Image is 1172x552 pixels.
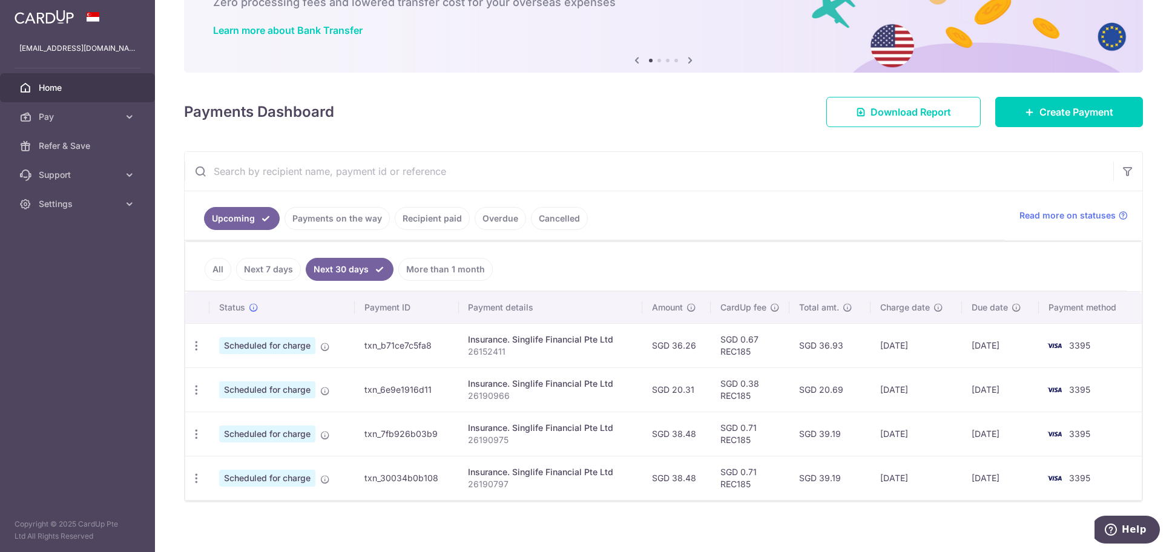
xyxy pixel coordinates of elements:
[39,169,119,181] span: Support
[789,367,871,412] td: SGD 20.69
[1069,384,1090,395] span: 3395
[642,323,711,367] td: SGD 36.26
[236,258,301,281] a: Next 7 days
[711,323,789,367] td: SGD 0.67 REC185
[871,456,963,500] td: [DATE]
[1019,209,1116,222] span: Read more on statuses
[826,97,981,127] a: Download Report
[962,367,1039,412] td: [DATE]
[652,301,683,314] span: Amount
[398,258,493,281] a: More than 1 month
[720,301,766,314] span: CardUp fee
[306,258,393,281] a: Next 30 days
[711,456,789,500] td: SGD 0.71 REC185
[789,456,871,500] td: SGD 39.19
[459,292,642,323] th: Payment details
[1039,292,1142,323] th: Payment method
[469,434,633,446] p: 26190975
[15,10,74,24] img: CardUp
[962,456,1039,500] td: [DATE]
[962,323,1039,367] td: [DATE]
[880,301,930,314] span: Charge date
[205,258,231,281] a: All
[469,466,633,478] div: Insurance. Singlife Financial Pte Ltd
[995,97,1143,127] a: Create Payment
[642,367,711,412] td: SGD 20.31
[219,301,245,314] span: Status
[1042,338,1067,353] img: Bank Card
[475,207,526,230] a: Overdue
[711,412,789,456] td: SGD 0.71 REC185
[789,412,871,456] td: SGD 39.19
[285,207,390,230] a: Payments on the way
[871,412,963,456] td: [DATE]
[972,301,1008,314] span: Due date
[1069,340,1090,350] span: 3395
[1039,105,1113,119] span: Create Payment
[469,346,633,358] p: 26152411
[1042,383,1067,397] img: Bank Card
[219,337,315,354] span: Scheduled for charge
[39,140,119,152] span: Refer & Save
[789,323,871,367] td: SGD 36.93
[39,82,119,94] span: Home
[1042,471,1067,485] img: Bank Card
[355,367,459,412] td: txn_6e9e1916d11
[355,412,459,456] td: txn_7fb926b03b9
[219,381,315,398] span: Scheduled for charge
[1095,516,1160,546] iframe: Opens a widget where you can find more information
[1069,473,1090,483] span: 3395
[39,111,119,123] span: Pay
[185,152,1113,191] input: Search by recipient name, payment id or reference
[213,24,363,36] a: Learn more about Bank Transfer
[642,456,711,500] td: SGD 38.48
[219,425,315,442] span: Scheduled for charge
[531,207,588,230] a: Cancelled
[642,412,711,456] td: SGD 38.48
[799,301,839,314] span: Total amt.
[1019,209,1128,222] a: Read more on statuses
[469,478,633,490] p: 26190797
[469,390,633,402] p: 26190966
[184,101,334,123] h4: Payments Dashboard
[871,105,951,119] span: Download Report
[962,412,1039,456] td: [DATE]
[871,323,963,367] td: [DATE]
[469,422,633,434] div: Insurance. Singlife Financial Pte Ltd
[19,42,136,54] p: [EMAIL_ADDRESS][DOMAIN_NAME]
[39,198,119,210] span: Settings
[355,456,459,500] td: txn_30034b0b108
[219,470,315,487] span: Scheduled for charge
[871,367,963,412] td: [DATE]
[711,367,789,412] td: SGD 0.38 REC185
[395,207,470,230] a: Recipient paid
[1069,429,1090,439] span: 3395
[355,323,459,367] td: txn_b71ce7c5fa8
[1042,427,1067,441] img: Bank Card
[469,378,633,390] div: Insurance. Singlife Financial Pte Ltd
[469,333,633,346] div: Insurance. Singlife Financial Pte Ltd
[355,292,459,323] th: Payment ID
[204,207,280,230] a: Upcoming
